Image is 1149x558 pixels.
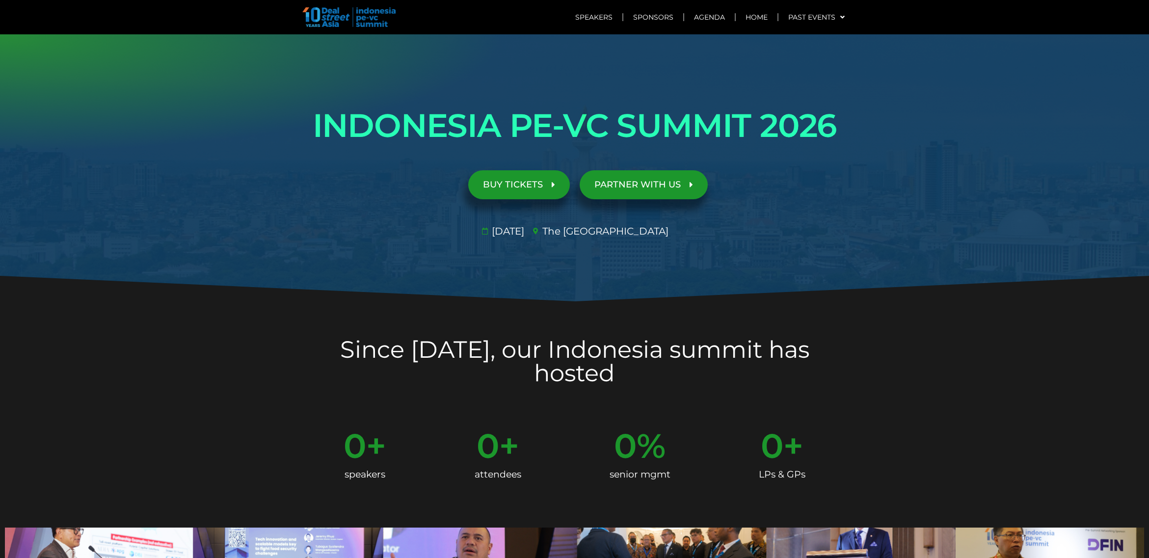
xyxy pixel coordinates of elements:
[783,429,805,463] span: +
[736,6,777,28] a: Home
[565,6,622,28] a: Speakers
[580,170,708,199] a: PARTNER WITH US
[684,6,735,28] a: Agenda
[468,170,570,199] a: BUY TICKETS
[540,224,668,239] span: The [GEOGRAPHIC_DATA]​
[366,429,386,463] span: +
[759,463,805,486] div: LPs & GPs
[300,338,850,385] h2: Since [DATE], our Indonesia summit has hosted
[483,180,543,189] span: BUY TICKETS
[499,429,521,463] span: +
[477,429,499,463] span: 0
[344,429,366,463] span: 0
[610,463,670,486] div: senior mgmt
[475,463,521,486] div: attendees
[594,180,681,189] span: PARTNER WITH US
[623,6,683,28] a: Sponsors
[300,98,850,153] h1: INDONESIA PE-VC SUMMIT 2026
[761,429,783,463] span: 0
[344,463,386,486] div: speakers
[637,429,670,463] span: %
[614,429,637,463] span: 0
[489,224,524,239] span: [DATE]​
[778,6,855,28] a: Past Events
